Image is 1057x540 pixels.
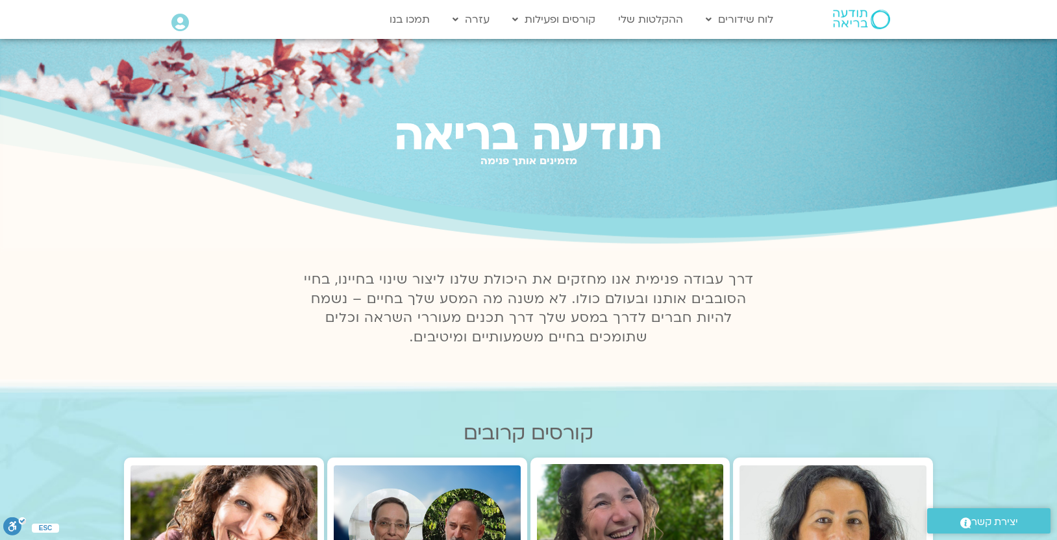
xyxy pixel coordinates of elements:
p: דרך עבודה פנימית אנו מחזקים את היכולת שלנו ליצור שינוי בחיינו, בחיי הסובבים אותנו ובעולם כולו. לא... [296,270,761,348]
a: תמכו בנו [383,7,436,32]
img: תודעה בריאה [833,10,890,29]
a: עזרה [446,7,496,32]
a: קורסים ופעילות [506,7,602,32]
a: יצירת קשר [927,508,1051,534]
span: יצירת קשר [971,513,1018,531]
a: ההקלטות שלי [612,7,690,32]
a: לוח שידורים [699,7,780,32]
h2: קורסים קרובים [124,422,933,445]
